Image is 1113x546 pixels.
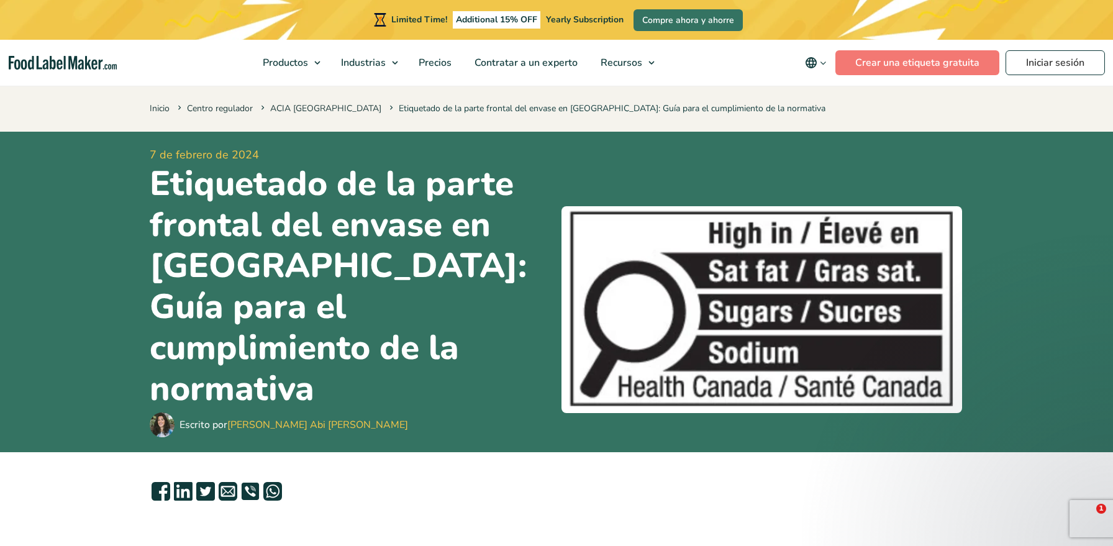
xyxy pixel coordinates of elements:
[150,163,552,409] h1: Etiquetado de la parte frontal del envase en [GEOGRAPHIC_DATA]: Guía para el cumplimiento de la n...
[589,40,661,86] a: Recursos
[187,102,253,114] a: Centro regulador
[415,56,453,70] span: Precios
[471,56,579,70] span: Contratar a un experto
[391,14,447,25] span: Limited Time!
[1071,504,1101,534] iframe: Intercom live chat
[1096,504,1106,514] span: 1
[150,102,170,114] a: Inicio
[270,102,381,114] a: ACIA [GEOGRAPHIC_DATA]
[387,102,825,114] span: Etiquetado de la parte frontal del envase en [GEOGRAPHIC_DATA]: Guía para el cumplimiento de la n...
[634,9,743,31] a: Compre ahora y ahorre
[252,40,327,86] a: Productos
[546,14,624,25] span: Yearly Subscription
[259,56,309,70] span: Productos
[463,40,586,86] a: Contratar a un experto
[150,412,175,437] img: Maria Abi Hanna - Etiquetadora de alimentos
[227,418,408,432] a: [PERSON_NAME] Abi [PERSON_NAME]
[179,417,408,432] div: Escrito por
[835,50,999,75] a: Crear una etiqueta gratuita
[407,40,460,86] a: Precios
[330,40,404,86] a: Industrias
[453,11,540,29] span: Additional 15% OFF
[1006,50,1105,75] a: Iniciar sesión
[150,147,552,163] span: 7 de febrero de 2024
[337,56,387,70] span: Industrias
[597,56,643,70] span: Recursos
